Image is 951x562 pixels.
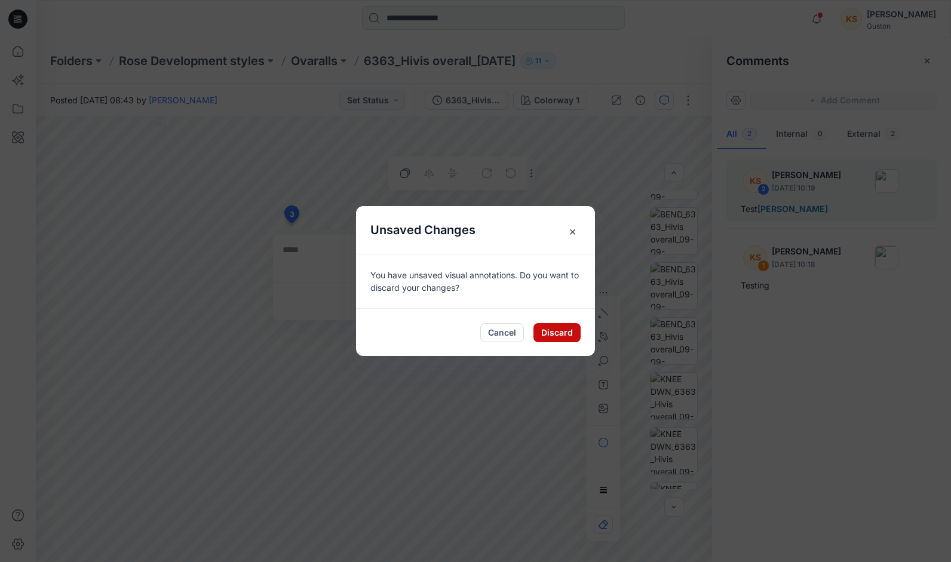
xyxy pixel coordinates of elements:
h5: Unsaved Changes [356,206,490,254]
button: Discard [533,323,581,342]
button: Cancel [480,323,524,342]
span: × [562,220,583,242]
div: You have unsaved visual annotations. Do you want to discard your changes? [356,254,595,308]
button: Close [547,206,595,254]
